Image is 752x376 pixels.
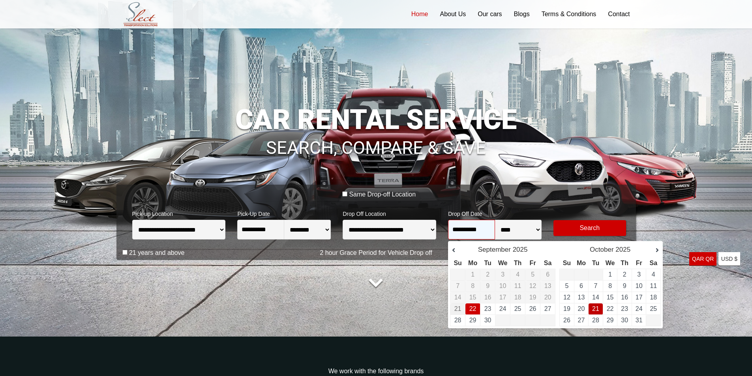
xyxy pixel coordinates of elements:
[608,282,612,289] a: 8
[116,367,636,376] p: We work with the following brands
[592,294,599,301] a: 14
[623,282,626,289] a: 9
[579,282,583,289] a: 6
[116,248,636,258] p: 2 hour Grace Period for Vehicle Drop off
[529,294,536,301] span: 19
[594,282,598,289] a: 7
[471,282,474,289] span: 8
[129,249,185,257] label: 21 years and above
[652,271,655,278] a: 4
[607,317,614,324] a: 29
[454,317,461,324] a: 28
[454,260,461,266] span: Sunday
[471,271,474,278] span: 1
[448,206,542,220] span: Drop Off Date
[563,260,571,266] span: Sunday
[456,282,459,289] span: 7
[636,282,643,289] a: 10
[565,282,568,289] a: 5
[454,294,461,301] span: 14
[577,260,586,266] span: Monday
[623,271,626,278] a: 2
[531,271,534,278] span: 5
[529,305,536,312] a: 26
[621,294,628,301] a: 16
[469,305,476,312] a: 22
[469,294,476,301] span: 15
[478,246,511,253] span: September
[546,271,549,278] span: 6
[516,271,519,278] span: 4
[544,260,552,266] span: Saturday
[486,282,489,289] span: 9
[650,260,658,266] span: Saturday
[468,260,477,266] span: Monday
[454,305,461,312] span: 21
[513,246,528,253] span: 2025
[343,206,436,220] span: Drop Off Location
[647,247,659,254] a: Next
[636,260,642,266] span: Friday
[499,294,506,301] span: 17
[650,305,657,312] a: 25
[578,317,585,324] a: 27
[553,220,626,236] button: Modify Search
[514,305,521,312] a: 25
[650,282,657,289] a: 11
[621,260,628,266] span: Thursday
[689,252,716,266] a: QAR QR
[116,106,636,133] h1: CAR RENTAL SERVICE
[544,305,551,312] a: 27
[452,247,464,254] a: Prev
[578,305,585,312] a: 20
[499,282,506,289] span: 10
[116,127,636,157] h1: SEARCH, COMPARE & SAVE
[237,206,331,220] span: Pick-Up Date
[118,1,163,28] img: Select Rent a Car
[514,282,521,289] span: 11
[621,305,628,312] a: 23
[592,305,599,312] a: 21
[484,294,491,301] span: 16
[615,246,630,253] span: 2025
[544,294,551,301] span: 20
[484,317,491,324] a: 30
[498,260,508,266] span: Wednesday
[592,260,599,266] span: Tuesday
[484,305,491,312] a: 23
[529,282,536,289] span: 12
[501,271,504,278] span: 3
[636,317,643,324] a: 31
[563,294,570,301] a: 12
[486,271,489,278] span: 2
[132,206,226,220] span: Pick-up Location
[718,252,740,266] a: USD $
[590,246,613,253] span: October
[469,317,476,324] a: 29
[349,191,416,198] label: Same Drop-off Location
[607,294,614,301] a: 15
[650,294,657,301] a: 18
[499,305,506,312] a: 24
[563,317,570,324] a: 26
[607,305,614,312] a: 22
[606,260,615,266] span: Wednesday
[514,260,522,266] span: Thursday
[608,271,612,278] a: 1
[637,271,641,278] a: 3
[563,305,570,312] a: 19
[450,303,465,315] td: Pick-Up Date
[636,294,643,301] a: 17
[530,260,536,266] span: Friday
[621,317,628,324] a: 30
[514,294,521,301] span: 18
[484,260,491,266] span: Tuesday
[578,294,585,301] a: 13
[636,305,643,312] a: 24
[592,317,599,324] a: 28
[544,282,551,289] span: 13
